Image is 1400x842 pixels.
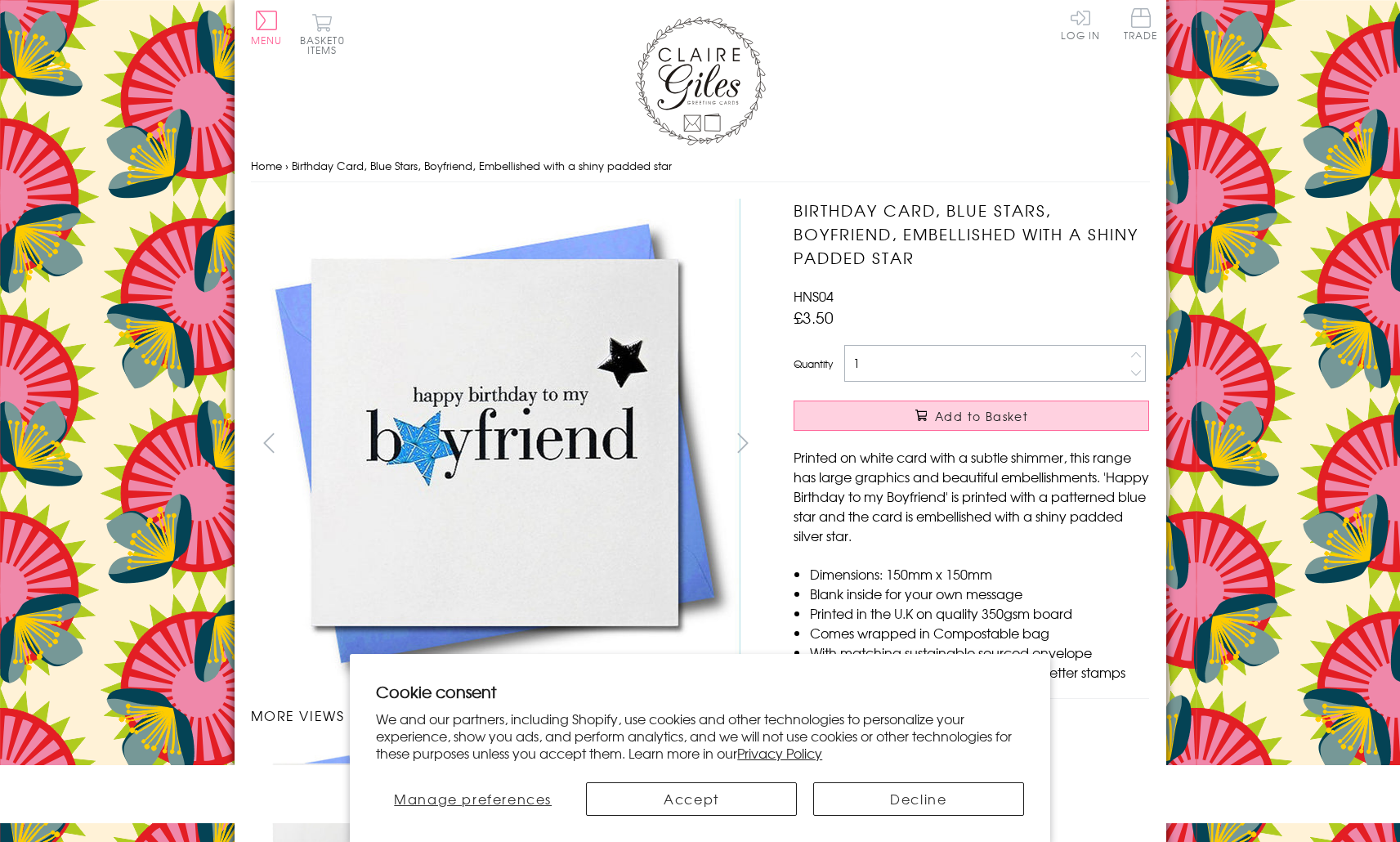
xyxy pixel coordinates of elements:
img: Claire Giles Greetings Cards [635,16,766,146]
a: Trade [1124,8,1158,43]
button: Basket0 items [300,13,345,55]
p: Printed on white card with a subtle shimmer, this range has large graphics and beautiful embellis... [794,447,1149,545]
a: Home [251,158,282,173]
span: Add to Basket [935,408,1028,424]
img: Birthday Card, Blue Stars, Boyfriend, Embellished with a shiny padded star [250,199,740,688]
h2: Cookie consent [376,680,1024,703]
nav: breadcrumbs [251,150,1150,183]
button: next [724,424,761,461]
button: Decline [813,782,1024,816]
span: Birthday Card, Blue Stars, Boyfriend, Embellished with a shiny padded star [292,158,672,173]
p: We and our partners, including Shopify, use cookies and other technologies to personalize your ex... [376,710,1024,761]
span: Manage preferences [394,789,552,808]
a: Log In [1061,8,1100,40]
a: Privacy Policy [737,743,822,763]
button: Add to Basket [794,401,1149,431]
li: Comes wrapped in Compostable bag [810,623,1149,643]
button: Manage preferences [376,782,570,816]
span: Trade [1124,8,1158,40]
li: Dimensions: 150mm x 150mm [810,564,1149,584]
button: Menu [251,11,283,45]
li: Blank inside for your own message [810,584,1149,603]
li: Printed in the U.K on quality 350gsm board [810,603,1149,623]
button: Accept [586,782,797,816]
span: £3.50 [794,306,834,329]
span: Menu [251,33,283,47]
h3: More views [251,705,762,725]
span: › [285,158,288,173]
span: 0 items [307,33,345,57]
button: prev [251,424,288,461]
img: Birthday Card, Blue Stars, Boyfriend, Embellished with a shiny padded star [761,199,1251,689]
span: HNS04 [794,286,834,306]
li: With matching sustainable sourced envelope [810,643,1149,662]
label: Quantity [794,356,833,371]
h1: Birthday Card, Blue Stars, Boyfriend, Embellished with a shiny padded star [794,199,1149,269]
